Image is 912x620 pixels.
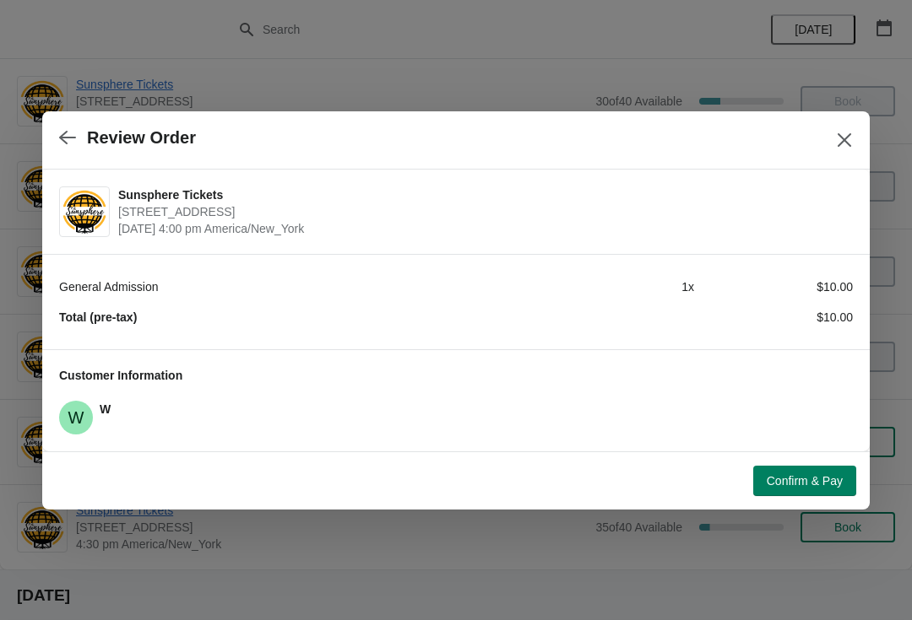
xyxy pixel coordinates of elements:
button: Close [829,125,860,155]
span: [DATE] 4:00 pm America/New_York [118,220,844,237]
img: Sunsphere Tickets | 810 Clinch Avenue, Knoxville, TN, USA | September 17 | 4:00 pm America/New_York [60,188,109,235]
strong: Total (pre-tax) [59,310,137,324]
h2: Review Order [87,128,196,148]
div: $10.00 [694,309,853,326]
button: Confirm & Pay [753,466,856,496]
span: Confirm & Pay [767,474,843,488]
span: Customer Information [59,369,182,382]
span: W [59,401,93,434]
div: $10.00 [694,278,853,295]
span: W [100,402,111,416]
text: W [68,408,84,427]
div: General Admission [59,278,535,295]
div: 1 x [535,278,694,295]
span: Sunsphere Tickets [118,186,844,203]
span: [STREET_ADDRESS] [118,203,844,220]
